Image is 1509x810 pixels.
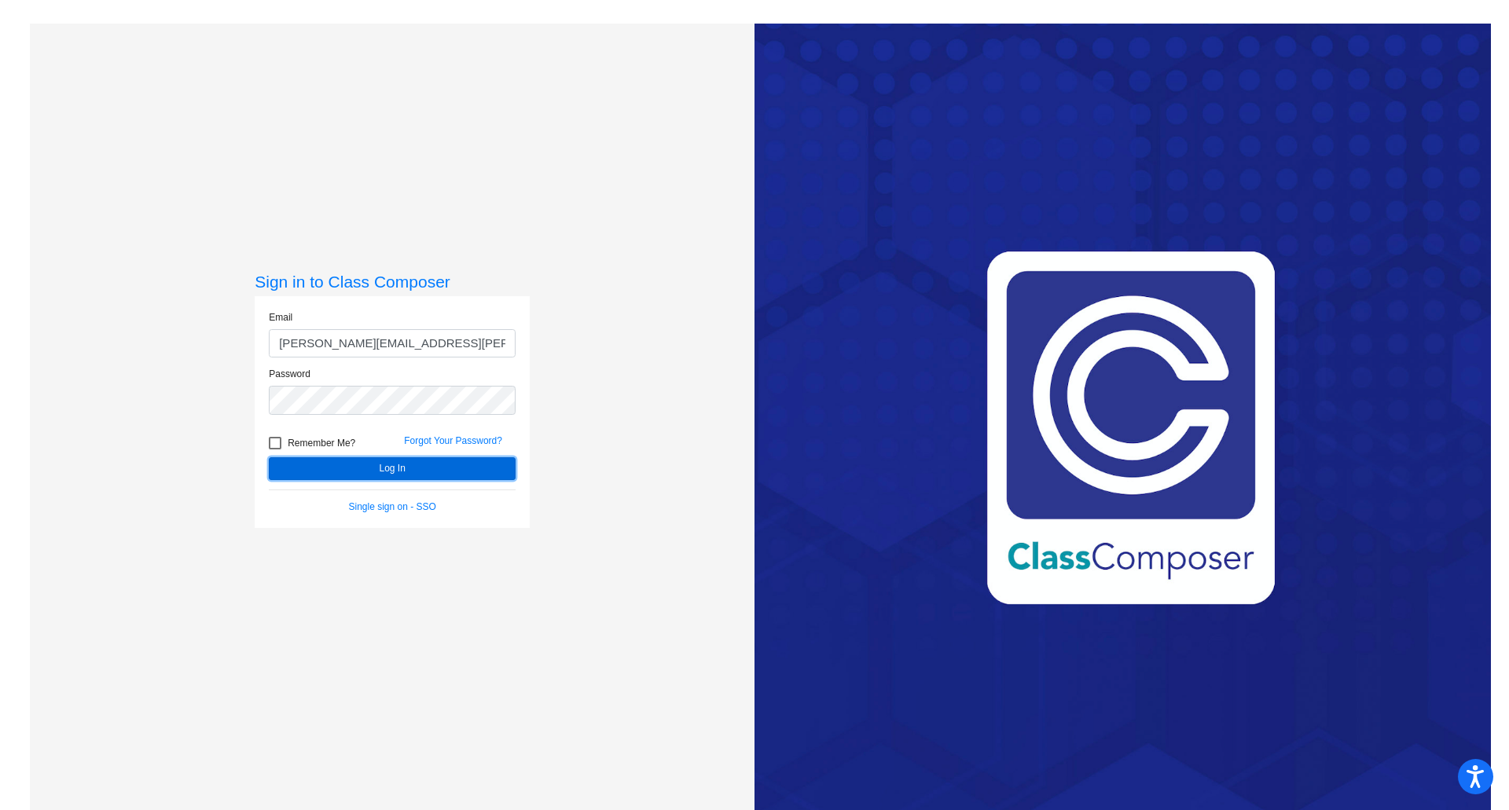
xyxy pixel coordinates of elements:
h3: Sign in to Class Composer [255,272,530,291]
a: Forgot Your Password? [404,435,502,446]
a: Single sign on - SSO [349,501,436,512]
button: Log In [269,457,516,480]
label: Password [269,367,310,381]
span: Remember Me? [288,434,355,453]
label: Email [269,310,292,324]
